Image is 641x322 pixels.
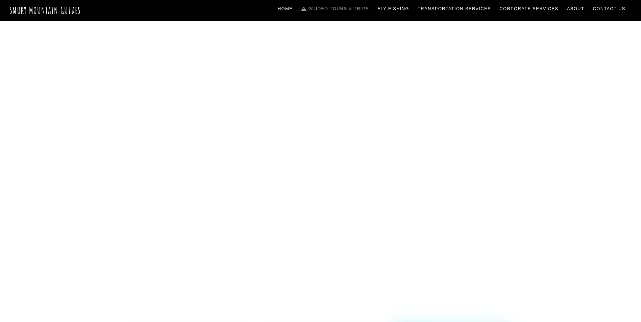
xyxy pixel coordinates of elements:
a: Contact Us [590,2,628,16]
a: Corporate Services [497,2,561,16]
a: Fly Fishing [375,2,412,16]
a: Guided Tours & Trips [299,2,372,16]
a: Home [275,2,295,16]
span: Guided Trips & Tours [236,122,405,150]
a: Smoky Mountain Guides [9,5,81,16]
h1: The ONLY one-stop, full Service Guide Company for the Gatlinburg and [GEOGRAPHIC_DATA] side of th... [168,160,473,264]
a: About [564,2,587,16]
a: Transportation Services [415,2,493,16]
